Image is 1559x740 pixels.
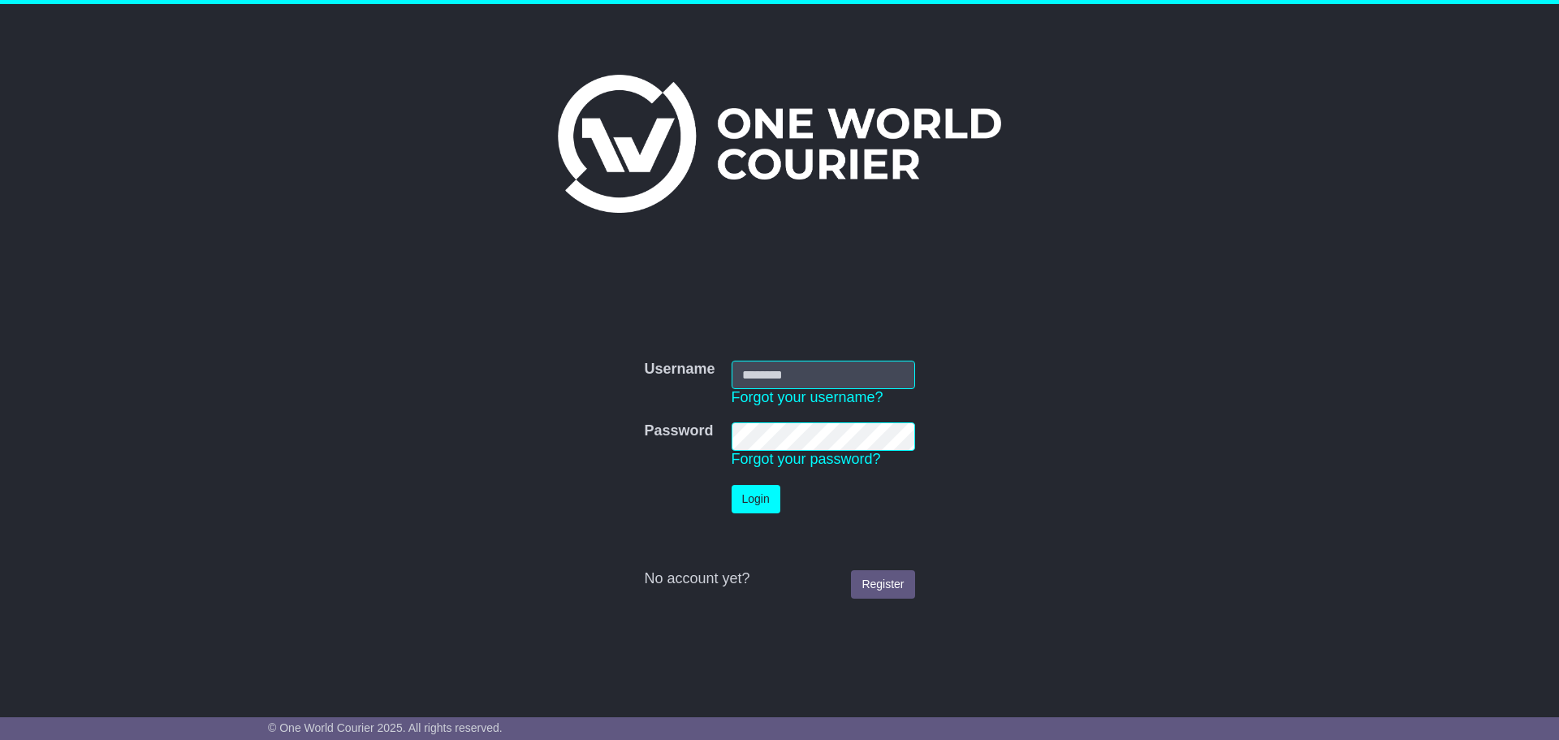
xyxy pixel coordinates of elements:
a: Register [851,570,914,599]
a: Forgot your username? [732,389,883,405]
img: One World [558,75,1001,213]
label: Username [644,361,715,379]
button: Login [732,485,780,513]
div: No account yet? [644,570,914,588]
span: © One World Courier 2025. All rights reserved. [268,721,503,734]
a: Forgot your password? [732,451,881,467]
label: Password [644,422,713,440]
